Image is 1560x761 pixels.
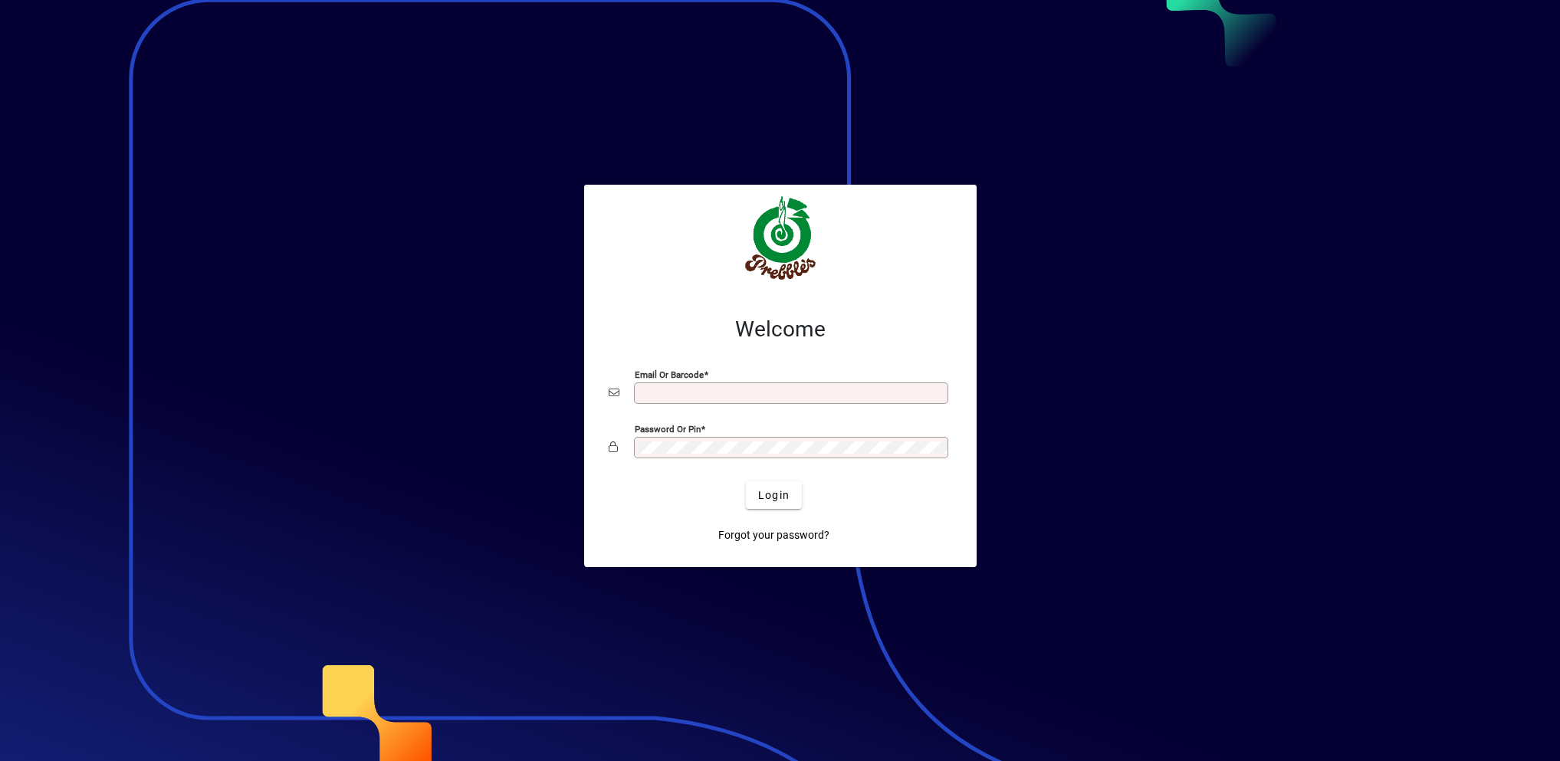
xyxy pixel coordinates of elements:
[758,487,790,504] span: Login
[746,481,802,509] button: Login
[712,521,836,549] a: Forgot your password?
[635,424,701,435] mat-label: Password or Pin
[718,527,829,543] span: Forgot your password?
[609,317,952,343] h2: Welcome
[635,369,704,380] mat-label: Email or Barcode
